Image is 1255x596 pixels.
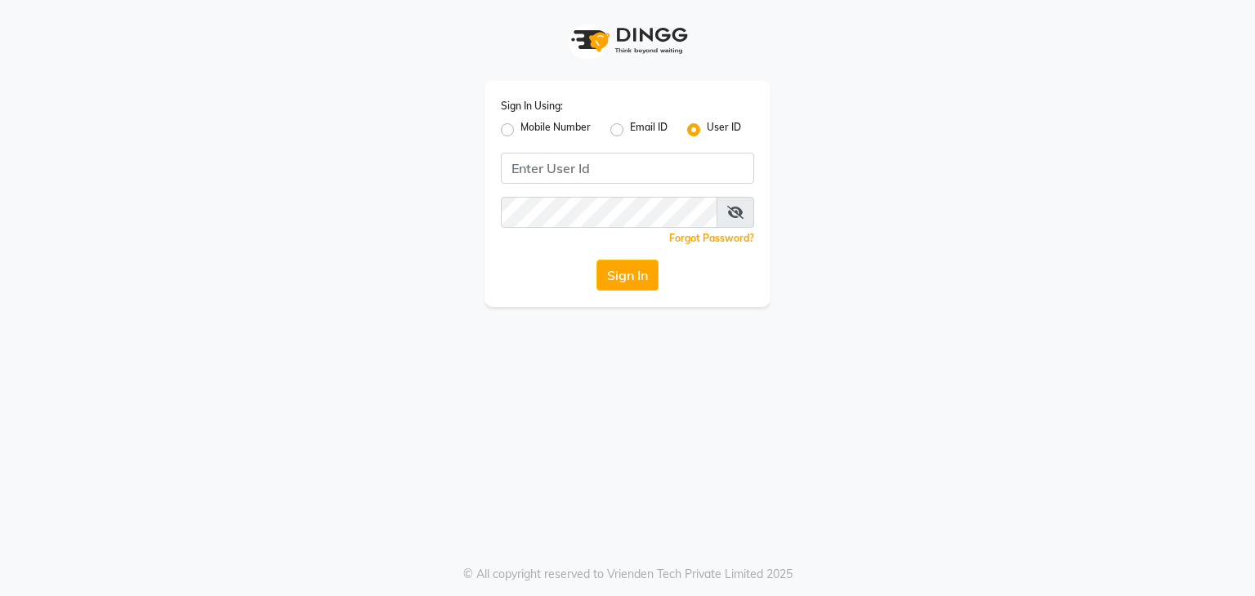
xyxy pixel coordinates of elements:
[501,153,754,184] input: Username
[630,120,668,140] label: Email ID
[669,232,754,244] a: Forgot Password?
[596,260,659,291] button: Sign In
[501,197,717,228] input: Username
[520,120,591,140] label: Mobile Number
[707,120,741,140] label: User ID
[501,99,563,113] label: Sign In Using:
[562,16,693,64] img: logo1.svg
